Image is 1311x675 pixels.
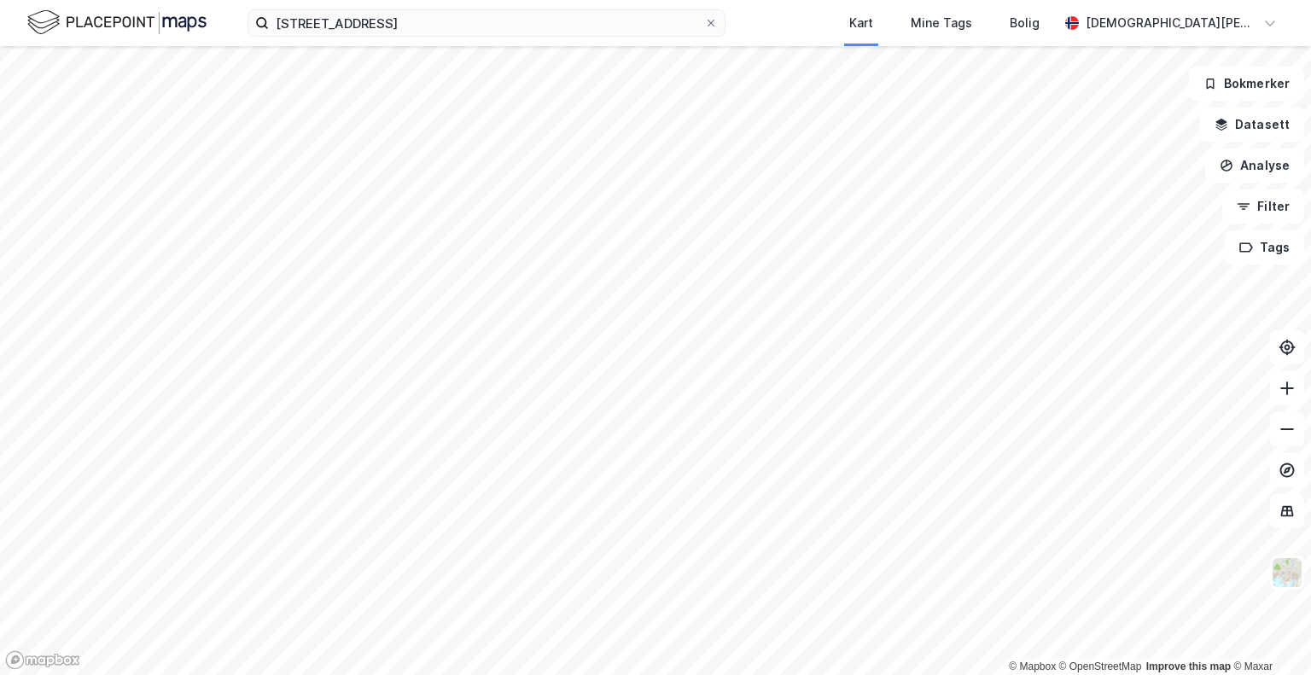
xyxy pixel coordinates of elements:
[1009,660,1056,672] a: Mapbox
[1010,13,1040,33] div: Bolig
[269,10,704,36] input: Søk på adresse, matrikkel, gårdeiere, leietakere eller personer
[1205,148,1304,183] button: Analyse
[1226,593,1311,675] div: Kontrollprogram for chat
[5,650,80,670] a: Mapbox homepage
[1189,67,1304,101] button: Bokmerker
[911,13,972,33] div: Mine Tags
[1271,556,1303,589] img: Z
[1146,660,1231,672] a: Improve this map
[27,8,207,38] img: logo.f888ab2527a4732fd821a326f86c7f29.svg
[1200,108,1304,142] button: Datasett
[849,13,873,33] div: Kart
[1226,593,1311,675] iframe: Chat Widget
[1222,189,1304,224] button: Filter
[1225,230,1304,265] button: Tags
[1059,660,1142,672] a: OpenStreetMap
[1086,13,1256,33] div: [DEMOGRAPHIC_DATA][PERSON_NAME]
